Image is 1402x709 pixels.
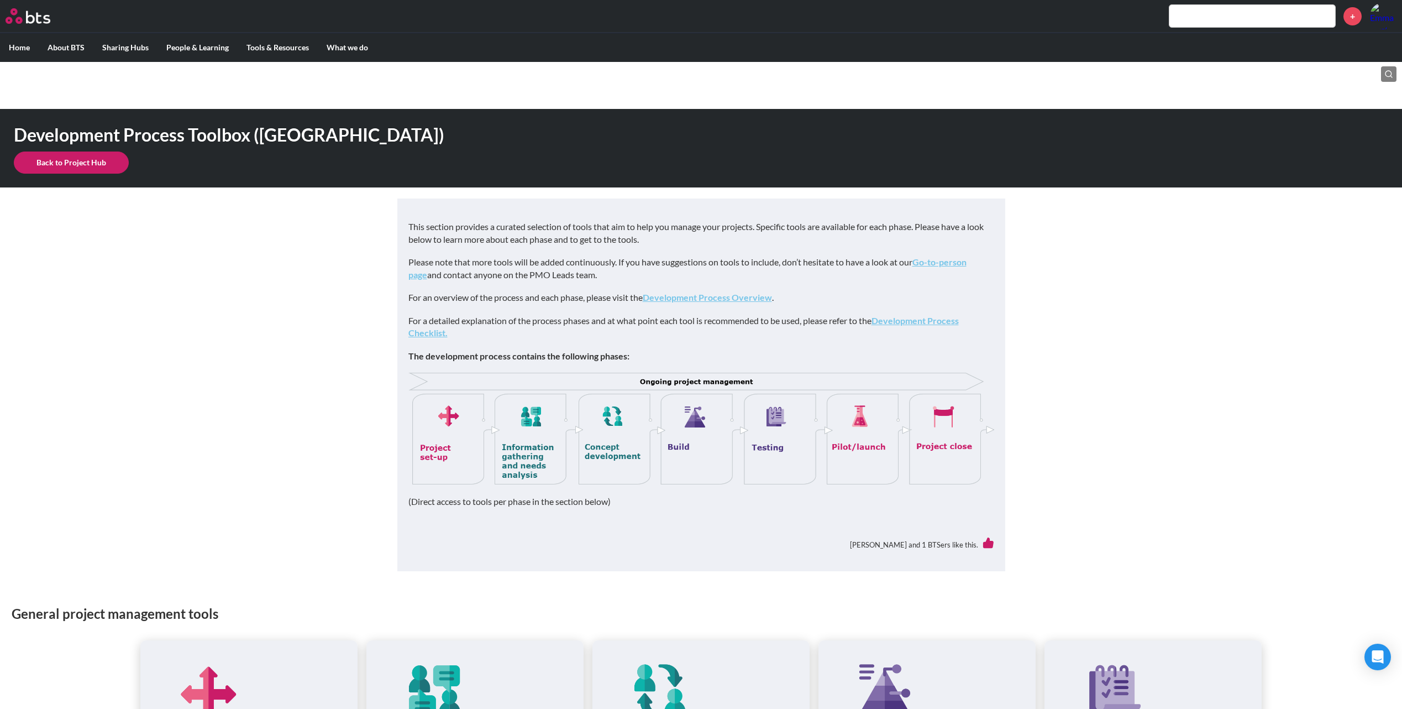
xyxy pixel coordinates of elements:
[408,529,994,560] div: [PERSON_NAME] and 1 BTSers like this.
[408,257,967,279] a: Go-to-person page
[39,33,93,62] label: About BTS
[1364,644,1391,670] div: Open Intercom Messenger
[1343,7,1362,25] a: +
[318,33,377,62] label: What we do
[157,33,238,62] label: People & Learning
[6,8,71,24] a: Go home
[93,33,157,62] label: Sharing Hubs
[238,33,318,62] label: Tools & Resources
[408,496,994,508] p: (Direct access to tools per phase in the section below)
[408,315,994,340] p: For a detailed explanation of the process phases and at what point each tool is recommended to be...
[1370,3,1396,29] a: Profile
[408,291,994,304] p: For an overview of the process and each phase, please visit the .
[408,221,994,246] p: This section provides a curated selection of tools that aim to help you manage your projects. Spe...
[408,351,629,361] strong: The development process contains the following phases:
[643,292,772,303] a: Development Process Overview
[14,152,129,174] a: Back to Project Hub
[14,123,976,148] h1: Development Process Toolbox ([GEOGRAPHIC_DATA])
[408,256,994,281] p: Please note that more tools will be added continuously. If you have suggestions on tools to inclu...
[6,8,50,24] img: BTS Logo
[1370,3,1396,29] img: Emma Nystrom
